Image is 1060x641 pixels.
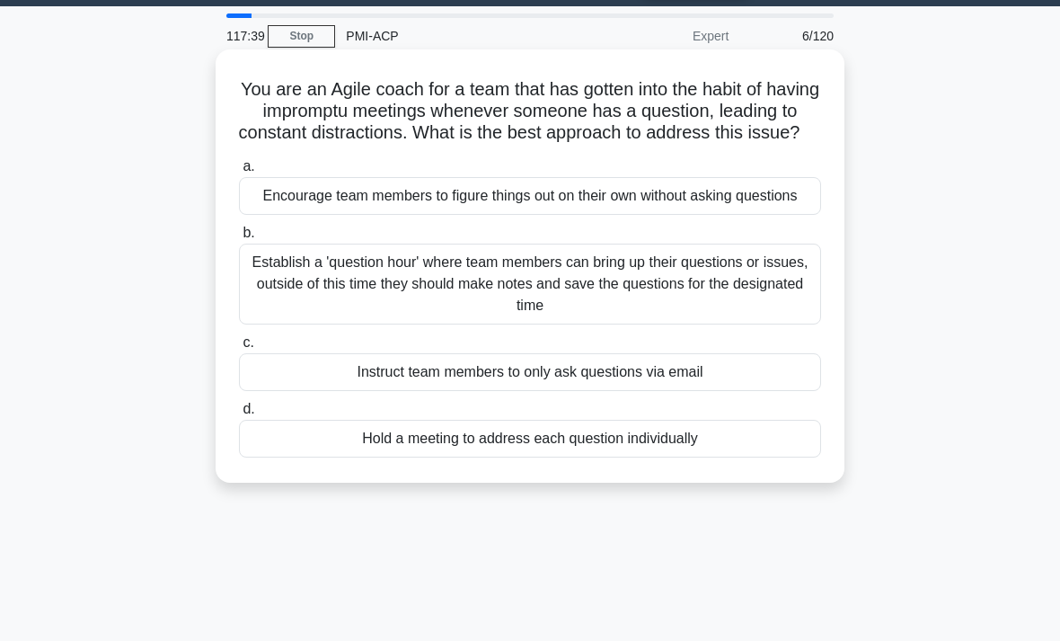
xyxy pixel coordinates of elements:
div: Encourage team members to figure things out on their own without asking questions [239,177,821,215]
span: b. [243,225,254,240]
span: d. [243,401,254,416]
div: Establish a 'question hour' where team members can bring up their questions or issues, outside of... [239,244,821,325]
div: Instruct team members to only ask questions via email [239,353,821,391]
div: Hold a meeting to address each question individually [239,420,821,458]
a: Stop [268,25,335,48]
div: Expert [582,18,739,54]
span: c. [243,334,253,350]
h5: You are an Agile coach for a team that has gotten into the habit of having impromptu meetings whe... [237,78,823,145]
div: 117:39 [216,18,268,54]
div: 6/120 [739,18,844,54]
div: PMI-ACP [335,18,582,54]
span: a. [243,158,254,174]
